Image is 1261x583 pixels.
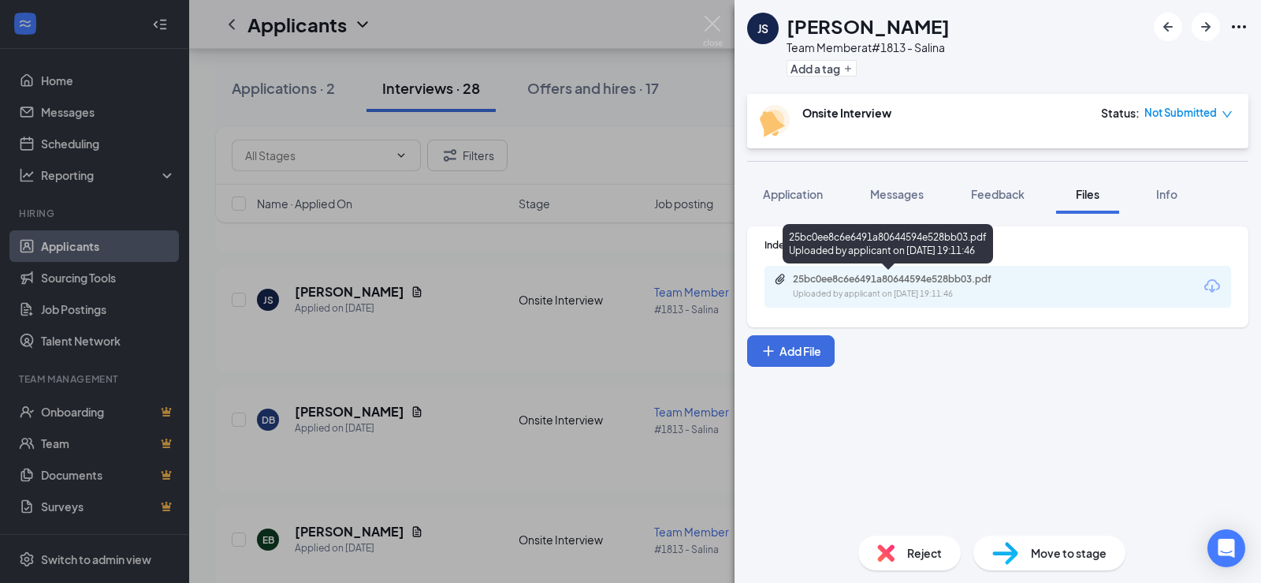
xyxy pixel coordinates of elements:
[793,288,1029,301] div: Uploaded by applicant on [DATE] 19:11:46
[757,21,768,36] div: JS
[1229,17,1248,36] svg: Ellipses
[1144,105,1217,121] span: Not Submitted
[793,273,1014,286] div: 25bc0ee8c6e6491a80644594e528bb03.pdf
[1203,277,1222,296] svg: Download
[843,64,853,73] svg: Plus
[764,238,1231,252] div: Indeed Resume
[1192,13,1220,41] button: ArrowRight
[774,273,1029,301] a: Paperclip25bc0ee8c6e6491a80644594e528bb03.pdfUploaded by applicant on [DATE] 19:11:46
[1207,529,1245,567] div: Open Intercom Messenger
[783,224,993,263] div: 25bc0ee8c6e6491a80644594e528bb03.pdf Uploaded by applicant on [DATE] 19:11:46
[787,39,950,55] div: Team Member at #1813 - Salina
[870,187,924,201] span: Messages
[1031,544,1107,562] span: Move to stage
[971,187,1025,201] span: Feedback
[1101,105,1140,121] div: Status :
[761,343,776,359] svg: Plus
[787,60,857,77] button: PlusAdd a tag
[1159,17,1177,36] svg: ArrowLeftNew
[802,106,891,120] b: Onsite Interview
[907,544,942,562] span: Reject
[774,273,787,286] svg: Paperclip
[787,13,950,39] h1: [PERSON_NAME]
[1222,109,1233,120] span: down
[1156,187,1177,201] span: Info
[1196,17,1215,36] svg: ArrowRight
[1154,13,1182,41] button: ArrowLeftNew
[763,187,823,201] span: Application
[1076,187,1099,201] span: Files
[747,335,835,367] button: Add FilePlus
